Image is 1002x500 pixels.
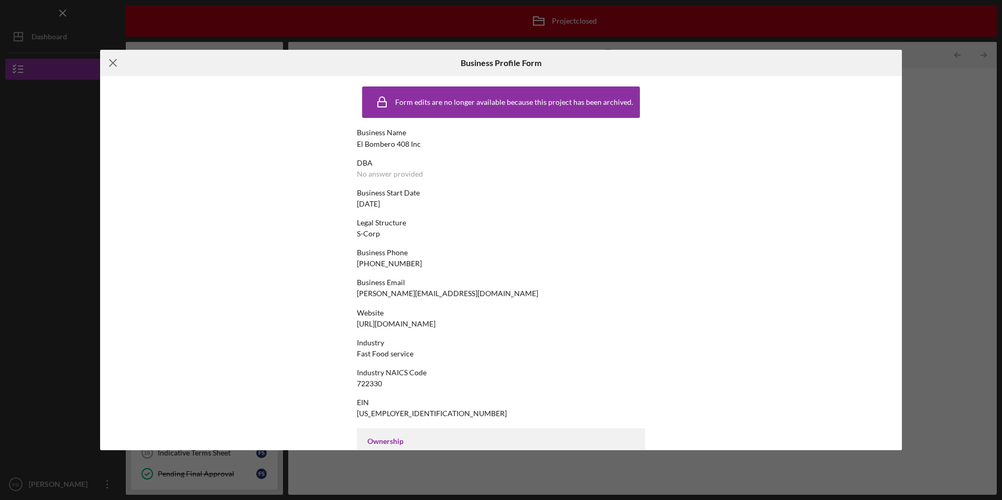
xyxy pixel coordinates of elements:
[357,350,413,358] div: Fast Food service
[357,409,507,418] div: [US_EMPLOYER_IDENTIFICATION_NUMBER]
[357,398,645,407] div: EIN
[461,58,541,68] h6: Business Profile Form
[357,339,645,347] div: Industry
[395,98,633,106] div: Form edits are no longer available because this project has been archived.
[357,278,645,287] div: Business Email
[357,289,538,298] div: [PERSON_NAME][EMAIL_ADDRESS][DOMAIN_NAME]
[357,219,645,227] div: Legal Structure
[357,309,645,317] div: Website
[357,128,645,137] div: Business Name
[357,189,645,197] div: Business Start Date
[357,170,423,178] div: No answer provided
[357,159,645,167] div: DBA
[357,200,380,208] div: [DATE]
[357,379,382,388] div: 722330
[357,368,645,377] div: Industry NAICS Code
[357,320,435,328] div: [URL][DOMAIN_NAME]
[357,248,645,257] div: Business Phone
[357,230,380,238] div: S-Corp
[357,259,422,268] div: [PHONE_NUMBER]
[367,437,635,445] div: Ownership
[357,140,421,148] div: El Bombero 408 Inc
